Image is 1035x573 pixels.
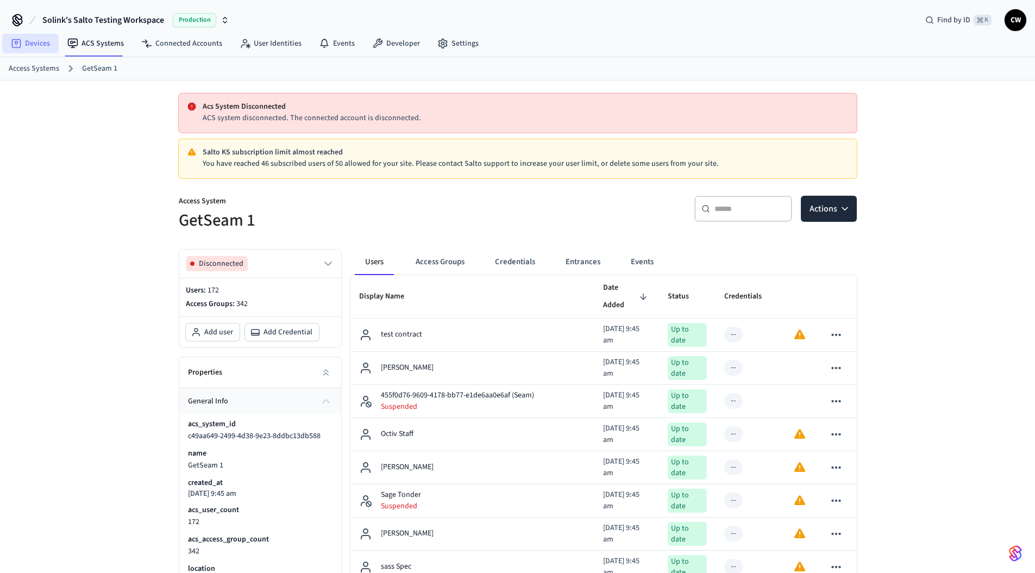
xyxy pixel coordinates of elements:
[486,249,544,275] button: Credentials
[731,561,736,572] div: --
[186,285,335,296] p: Users:
[188,460,223,471] span: GetSeam 1
[603,323,650,346] p: [DATE] 9:45 am
[188,505,239,515] p: acs_user_count
[381,428,413,440] p: Octiv Staff
[731,428,736,440] div: --
[557,249,609,275] button: Entrances
[381,489,421,501] p: Sage Tonder
[133,34,231,53] a: Connected Accounts
[236,298,248,309] span: 342
[429,34,487,53] a: Settings
[188,367,222,378] h2: Properties
[381,390,534,401] p: 455f0d76-9609-4178-bb77-e1de6aa0e6af (Seam)
[188,396,228,407] span: general info
[668,288,703,305] span: Status
[603,390,650,413] p: [DATE] 9:45 am
[381,462,434,473] p: [PERSON_NAME]
[668,389,707,413] div: Up to date
[310,34,363,53] a: Events
[731,495,736,506] div: --
[731,528,736,539] div: --
[381,329,422,340] p: test contract
[188,489,236,498] p: [DATE] 9:45 am
[264,327,312,338] span: Add Credential
[188,477,223,488] p: created_at
[381,501,421,512] p: Suspended
[1006,10,1025,30] span: CW
[381,362,434,373] p: [PERSON_NAME]
[179,196,511,209] p: Access System
[245,323,319,341] button: Add Credential
[173,13,216,27] span: Production
[603,456,650,479] p: [DATE] 9:45 am
[668,323,707,347] div: Up to date
[731,329,736,340] div: --
[186,323,240,341] button: Add user
[603,522,650,545] p: [DATE] 9:45 am
[363,34,429,53] a: Developer
[203,101,848,113] p: Acs System Disconnected
[179,209,511,232] h5: GetSeam 1
[208,285,219,296] span: 172
[668,456,707,479] div: Up to date
[668,489,707,513] div: Up to date
[188,419,236,429] p: acs_system_id
[668,522,707,546] div: Up to date
[668,356,707,380] div: Up to date
[203,158,848,170] p: You have reached 46 subscribed users of 50 allowed for your site. Please contact Salto support to...
[407,249,473,275] button: Access Groups
[731,462,736,473] div: --
[603,357,650,379] p: [DATE] 9:45 am
[186,298,335,310] p: Access Groups:
[917,10,1000,30] div: Find by ID⌘ K
[82,63,117,74] a: GetSeam 1
[59,34,133,53] a: ACS Systems
[381,561,411,572] p: sass Spec
[188,448,206,459] p: name
[203,113,848,124] p: ACS system disconnected. The connected account is disconnected.
[231,34,310,53] a: User Identities
[186,256,335,271] button: Disconnected
[188,546,199,557] span: 342
[603,279,650,314] span: Date Added
[381,528,434,539] p: [PERSON_NAME]
[603,423,650,446] p: [DATE] 9:45 am
[974,15,992,26] span: ⌘ K
[188,431,321,441] span: c49aa649-2499-4d38-9e23-8ddbc13db588
[937,15,970,26] span: Find by ID
[9,63,59,74] a: Access Systems
[381,401,534,412] p: Suspended
[42,14,164,27] span: Solink's Salto Testing Workspace
[188,516,199,527] span: 172
[603,489,650,512] p: [DATE] 9:45 am
[668,422,707,446] div: Up to date
[1005,9,1026,31] button: CW
[359,288,418,305] span: Display Name
[731,362,736,373] div: --
[188,534,269,545] p: acs_access_group_count
[801,196,857,222] button: Actions
[355,249,394,275] button: Users
[622,249,662,275] button: Events
[724,288,776,305] span: Credentials
[204,327,233,338] span: Add user
[1009,545,1022,562] img: SeamLogoGradient.69752ec5.svg
[179,388,341,414] button: general info
[2,34,59,53] a: Devices
[203,147,848,158] p: Salto KS subscription limit almost reached
[199,258,243,269] span: Disconnected
[731,395,736,407] div: --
